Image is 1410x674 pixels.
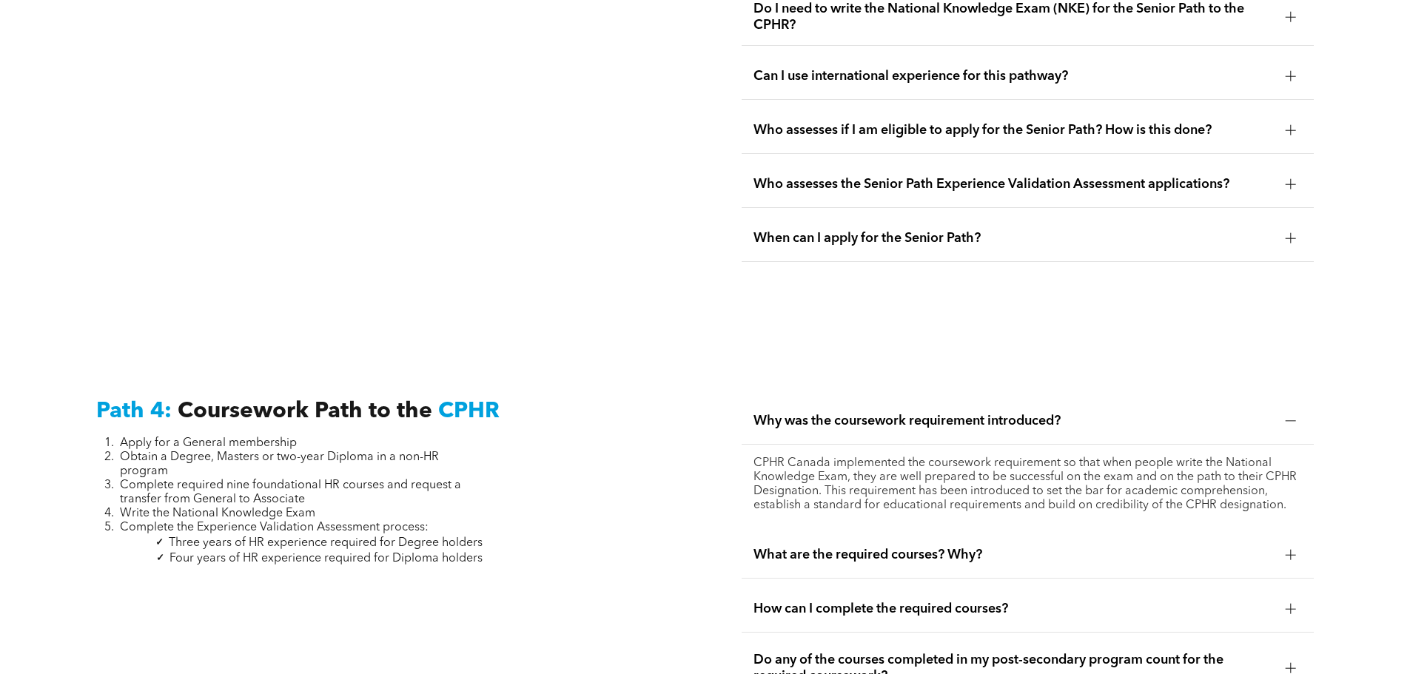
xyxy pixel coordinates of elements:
span: Why was the coursework requirement introduced? [753,413,1274,429]
span: Coursework Path to the [178,400,432,422]
span: Complete the Experience Validation Assessment process: [120,522,429,533]
span: Who assesses the Senior Path Experience Validation Assessment applications? [753,176,1274,192]
span: What are the required courses? Why? [753,547,1274,563]
span: Three years of HR experience required for Degree holders [169,537,483,549]
span: Path 4: [96,400,172,422]
span: Obtain a Degree, Masters or two-year Diploma in a non-HR program [120,451,439,477]
p: CPHR Canada implemented the coursework requirement so that when people write the National Knowled... [753,456,1302,513]
span: Write the National Knowledge Exam [120,508,315,519]
span: Who assesses if I am eligible to apply for the Senior Path? How is this done? [753,122,1274,138]
span: How can I complete the required courses? [753,601,1274,617]
span: Do I need to write the National Knowledge Exam (NKE) for the Senior Path to the CPHR? [753,1,1274,33]
span: Can I use international experience for this pathway? [753,68,1274,84]
span: When can I apply for the Senior Path? [753,230,1274,246]
span: Four years of HR experience required for Diploma holders [169,553,483,565]
span: Apply for a General membership [120,437,297,449]
span: Complete required nine foundational HR courses and request a transfer from General to Associate [120,479,461,505]
span: CPHR [438,400,500,422]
